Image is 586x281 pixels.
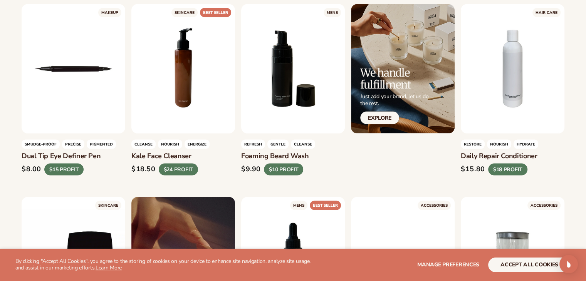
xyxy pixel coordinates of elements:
[488,164,527,176] div: $18 PROFIT
[185,140,210,149] span: energize
[291,140,315,149] span: cleanse
[488,258,571,272] button: accept all cookies
[87,140,116,149] span: pigmented
[22,140,60,149] span: Smudge-proof
[62,140,84,149] span: precise
[96,264,122,271] a: Learn More
[360,67,455,91] h2: We handle fulfillment
[22,152,125,161] h3: Dual tip eye definer pen
[131,152,235,161] h3: Kale face cleanser
[360,93,455,107] p: Just add your brand, let us do the rest.
[417,261,479,268] span: Manage preferences
[22,166,41,174] div: $8.00
[461,140,485,149] span: restore
[241,140,265,149] span: refresh
[360,112,399,124] a: Explore
[159,164,198,176] div: $24 PROFIT
[44,164,84,176] div: $15 PROFIT
[487,140,511,149] span: NOURISH
[15,258,319,271] p: By clicking "Accept All Cookies", you agree to the storing of cookies on your device to enhance s...
[241,152,345,161] h3: Foaming beard wash
[267,140,289,149] span: gentle
[241,166,261,174] div: $9.90
[461,152,564,161] h3: Daily repair conditioner
[514,140,538,149] span: hydrate
[131,140,156,149] span: cleanse
[131,166,156,174] div: $18.50
[417,258,479,272] button: Manage preferences
[264,164,303,176] div: $10 PROFIT
[158,140,182,149] span: nourish
[461,166,485,174] div: $15.80
[559,255,578,273] div: Open Intercom Messenger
